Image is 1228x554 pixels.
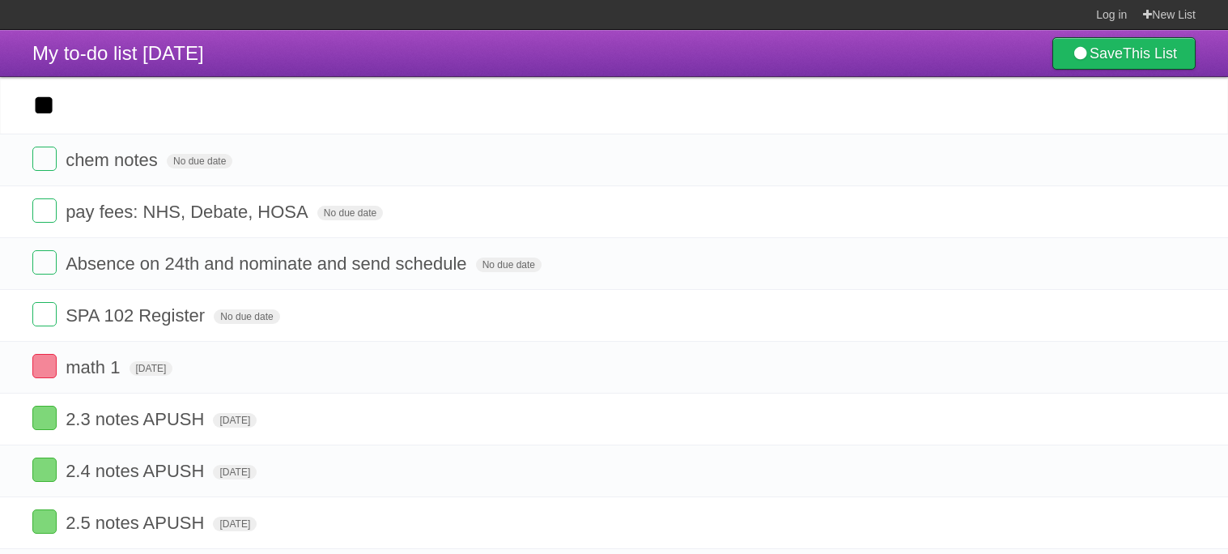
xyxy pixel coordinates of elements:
b: This List [1123,45,1177,62]
span: pay fees: NHS, Debate, HOSA [66,202,312,222]
a: SaveThis List [1052,37,1196,70]
label: Done [32,509,57,534]
span: 2.4 notes APUSH [66,461,208,481]
span: math 1 [66,357,124,377]
span: No due date [214,309,279,324]
span: Absence on 24th and nominate and send schedule [66,254,470,274]
span: SPA 102 Register [66,305,209,326]
span: [DATE] [213,465,257,479]
span: My to-do list [DATE] [32,42,204,64]
span: [DATE] [213,413,257,428]
label: Done [32,354,57,378]
label: Done [32,458,57,482]
label: Done [32,198,57,223]
span: [DATE] [130,361,173,376]
span: 2.3 notes APUSH [66,409,208,429]
span: chem notes [66,150,162,170]
span: No due date [167,154,232,168]
label: Done [32,250,57,275]
label: Done [32,406,57,430]
span: No due date [476,258,542,272]
span: No due date [317,206,383,220]
span: [DATE] [213,517,257,531]
label: Done [32,302,57,326]
span: 2.5 notes APUSH [66,513,208,533]
label: Done [32,147,57,171]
